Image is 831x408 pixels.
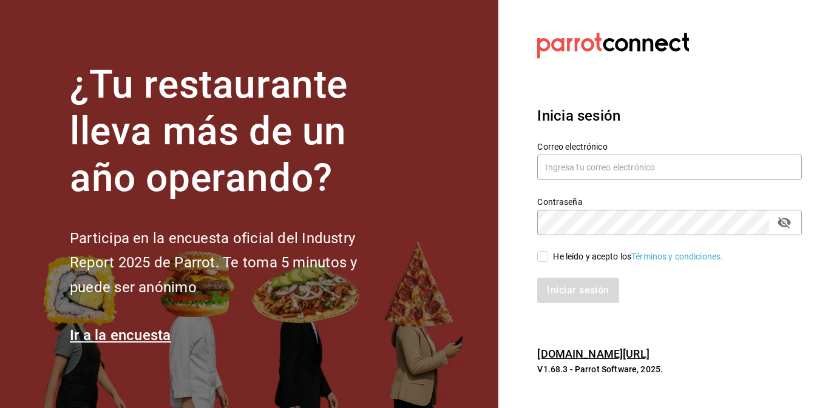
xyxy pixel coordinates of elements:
[774,212,795,233] button: passwordField
[537,198,802,206] label: Contraseña
[537,363,802,375] p: V1.68.3 - Parrot Software, 2025.
[70,327,171,344] a: Ir a la encuesta
[537,347,649,360] a: [DOMAIN_NAME][URL]
[631,252,723,261] a: Términos y condiciones.
[537,155,802,180] input: Ingresa tu correo electrónico
[553,250,723,263] div: He leído y acepto los
[537,105,802,127] h3: Inicia sesión
[70,62,398,201] h1: ¿Tu restaurante lleva más de un año operando?
[70,226,398,300] h2: Participa en la encuesta oficial del Industry Report 2025 de Parrot. Te toma 5 minutos y puede se...
[537,142,802,151] label: Correo electrónico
